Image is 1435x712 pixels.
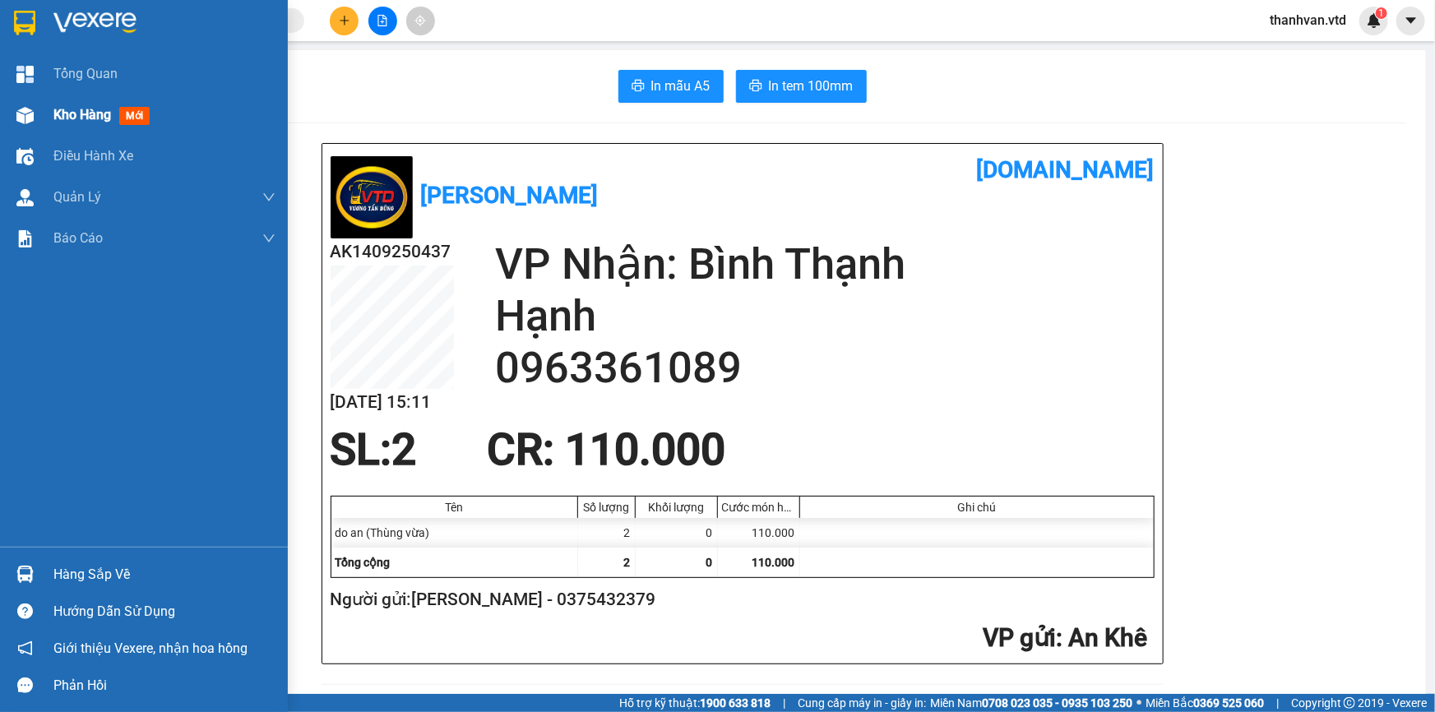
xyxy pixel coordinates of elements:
span: VP gửi [984,623,1057,652]
span: Miền Bắc [1146,694,1264,712]
img: warehouse-icon [16,566,34,583]
span: message [17,677,33,693]
span: Quản Lý [53,187,101,207]
div: An Khê [14,14,146,34]
div: 110.000 [12,86,148,106]
h2: Người gửi: [PERSON_NAME] - 0375432379 [331,586,1148,613]
span: aim [414,15,426,26]
span: In tem 100mm [769,76,854,96]
span: Gửi: [14,16,39,33]
div: 0963361089 [157,53,289,76]
h2: Hạnh [495,290,1155,342]
b: [DOMAIN_NAME] [977,156,1155,183]
img: logo-vxr [14,11,35,35]
h2: 0963361089 [495,342,1155,394]
img: solution-icon [16,230,34,247]
button: aim [406,7,435,35]
h2: AK1409250437 [331,238,454,266]
span: Miền Nam [930,694,1132,712]
span: | [783,694,785,712]
span: Nhận: [157,16,197,33]
div: 110.000 [718,518,800,548]
div: Hướng dẫn sử dụng [53,599,275,624]
button: printerIn mẫu A5 [618,70,724,103]
img: logo.jpg [331,156,413,238]
span: copyright [1344,697,1355,709]
span: Báo cáo [53,228,103,248]
div: Bình Thạnh [157,14,289,34]
strong: 1900 633 818 [700,696,771,710]
div: Phản hồi [53,673,275,698]
span: Cung cấp máy in - giấy in: [798,694,926,712]
h2: VP Nhận: Bình Thạnh [495,238,1155,290]
span: CR : 110.000 [487,424,725,475]
span: Tổng Quan [53,63,118,84]
div: do an (Thùng vừa) [331,518,578,548]
span: mới [119,107,150,125]
button: printerIn tem 100mm [736,70,867,103]
img: dashboard-icon [16,66,34,83]
span: printer [749,79,762,95]
span: Hỗ trợ kỹ thuật: [619,694,771,712]
span: Giới thiệu Vexere, nhận hoa hồng [53,638,248,659]
div: Khối lượng [640,501,713,514]
span: 110.000 [752,556,795,569]
div: Số lượng [582,501,631,514]
span: 2 [392,424,417,475]
button: caret-down [1396,7,1425,35]
div: Ghi chú [804,501,1150,514]
h2: : An Khê [331,622,1148,655]
span: Tổng cộng [336,556,391,569]
span: 0 [706,556,713,569]
b: [PERSON_NAME] [421,182,599,209]
span: SL: [331,424,392,475]
div: Cước món hàng [722,501,795,514]
strong: 0369 525 060 [1193,696,1264,710]
div: Hàng sắp về [53,562,275,587]
span: plus [339,15,350,26]
img: warehouse-icon [16,107,34,124]
span: thanhvan.vtd [1257,10,1359,30]
button: file-add [368,7,397,35]
span: Kho hàng [53,107,111,123]
h2: [DATE] 15:11 [331,389,454,416]
span: notification [17,640,33,656]
div: [PERSON_NAME] [14,34,146,53]
div: 2 [578,518,636,548]
div: Hạnh [157,34,289,53]
span: 1 [1378,7,1384,19]
span: printer [632,79,645,95]
img: icon-new-feature [1367,13,1382,28]
span: Điều hành xe [53,146,133,166]
sup: 1 [1376,7,1387,19]
span: SL [156,114,178,137]
div: Tên [336,501,573,514]
span: CR : [12,88,38,105]
span: In mẫu A5 [651,76,711,96]
div: Tên hàng: do an ( : 2 ) [14,116,289,136]
span: down [262,191,275,204]
button: plus [330,7,359,35]
span: caret-down [1404,13,1419,28]
div: 0 [636,518,718,548]
span: | [1276,694,1279,712]
img: warehouse-icon [16,189,34,206]
img: warehouse-icon [16,148,34,165]
span: file-add [377,15,388,26]
span: question-circle [17,603,33,619]
span: 2 [624,556,631,569]
span: ⚪️ [1136,700,1141,706]
div: 0375432379 [14,53,146,76]
strong: 0708 023 035 - 0935 103 250 [982,696,1132,710]
span: down [262,232,275,245]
